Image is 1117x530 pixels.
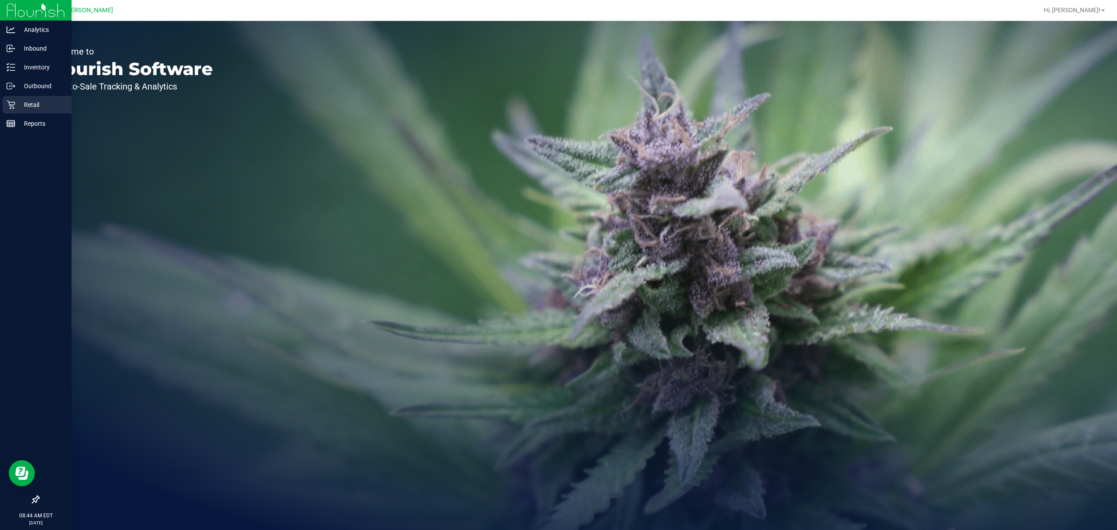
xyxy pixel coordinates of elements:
[9,460,35,486] iframe: Resource center
[15,62,68,72] p: Inventory
[47,60,213,78] p: Flourish Software
[7,82,15,90] inline-svg: Outbound
[15,81,68,91] p: Outbound
[7,25,15,34] inline-svg: Analytics
[7,44,15,53] inline-svg: Inbound
[7,63,15,72] inline-svg: Inventory
[4,512,68,520] p: 08:44 AM EDT
[47,82,213,91] p: Seed-to-Sale Tracking & Analytics
[15,43,68,54] p: Inbound
[1044,7,1100,14] span: Hi, [PERSON_NAME]!
[15,100,68,110] p: Retail
[7,119,15,128] inline-svg: Reports
[47,47,213,56] p: Welcome to
[15,24,68,35] p: Analytics
[4,520,68,526] p: [DATE]
[7,100,15,109] inline-svg: Retail
[15,118,68,129] p: Reports
[65,7,113,14] span: [PERSON_NAME]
